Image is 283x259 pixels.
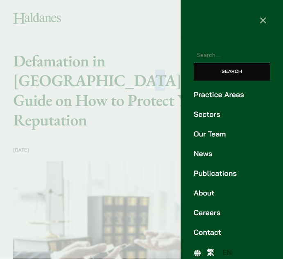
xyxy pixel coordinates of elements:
[194,129,270,140] a: Our Team
[194,168,270,179] a: Publications
[194,207,270,218] a: Careers
[194,188,270,199] a: About
[218,247,236,259] a: EN
[194,89,270,100] a: Practice Areas
[207,248,214,257] span: 繁
[194,63,270,81] input: Search
[194,227,270,238] a: Contact
[194,148,270,159] a: News
[194,48,270,63] input: Search for:
[260,12,267,27] span: ×
[222,248,232,257] span: EN
[203,247,218,259] a: 繁
[194,109,270,120] a: Sectors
